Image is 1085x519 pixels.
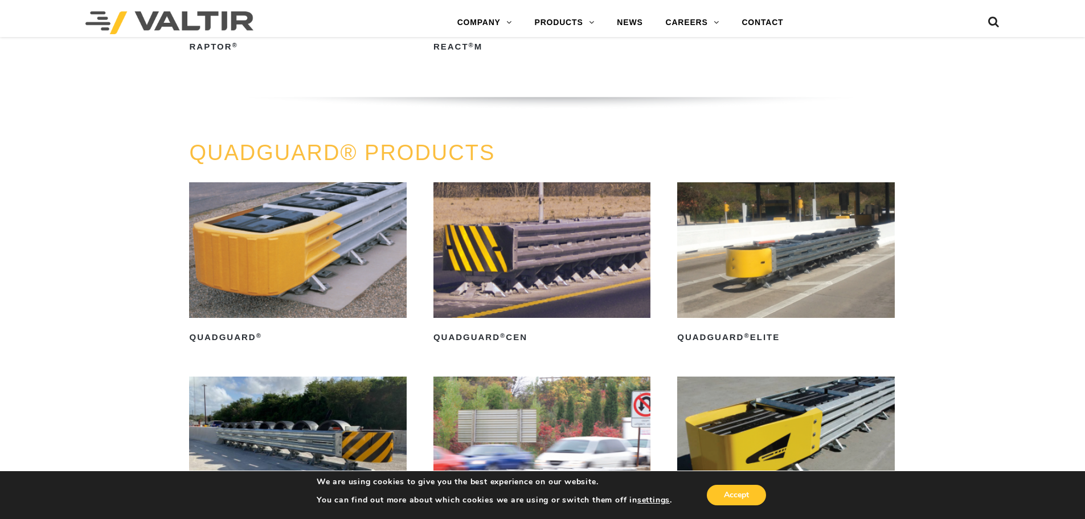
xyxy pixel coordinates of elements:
a: CAREERS [654,11,731,34]
a: QuadGuard®CEN [433,182,650,346]
h2: QuadGuard [189,328,406,346]
sup: ® [232,42,238,48]
a: PRODUCTS [523,11,606,34]
p: You can find out more about which cookies we are using or switch them off in . [317,495,672,505]
p: We are using cookies to give you the best experience on our website. [317,477,672,487]
button: Accept [707,485,766,505]
h2: RAPTOR [189,38,406,56]
h2: REACT M [433,38,650,56]
a: NEWS [605,11,654,34]
a: QuadGuard®Elite [677,182,894,346]
sup: ® [744,332,750,339]
a: COMPANY [446,11,523,34]
img: Valtir [85,11,253,34]
h2: QuadGuard Elite [677,328,894,346]
sup: ® [256,332,262,339]
h2: QuadGuard CEN [433,328,650,346]
sup: ® [469,42,474,48]
sup: ® [500,332,506,339]
a: QUADGUARD® PRODUCTS [189,141,495,165]
a: CONTACT [730,11,795,34]
a: QuadGuard® [189,182,406,346]
button: settings [637,495,670,505]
